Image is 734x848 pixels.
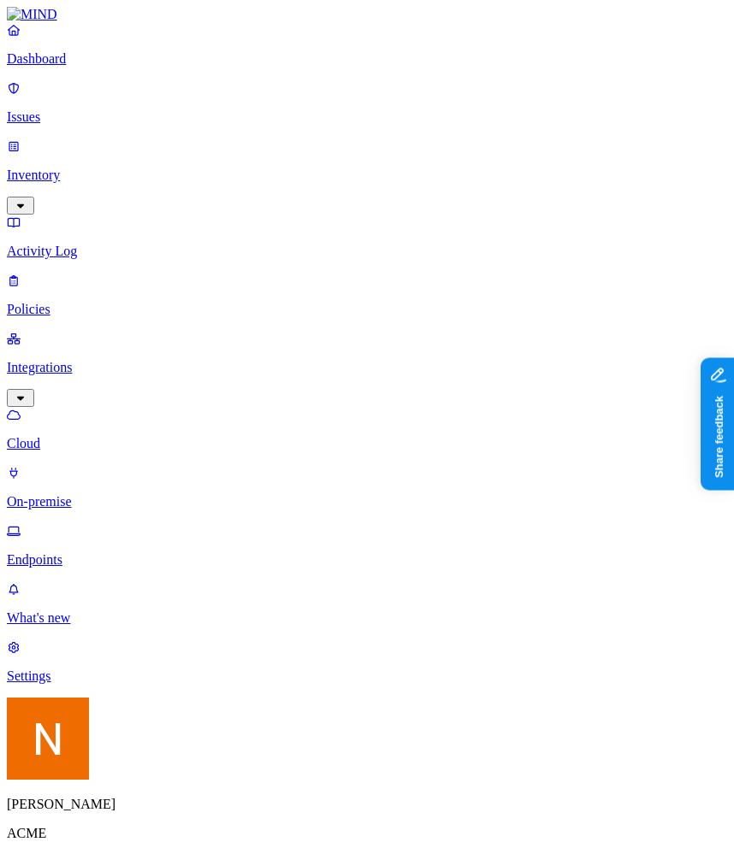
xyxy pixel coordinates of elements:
[7,436,727,451] p: Cloud
[7,244,727,259] p: Activity Log
[7,494,727,509] p: On-premise
[7,22,727,67] a: Dashboard
[7,797,727,812] p: [PERSON_NAME]
[7,581,727,626] a: What's new
[7,610,727,626] p: What's new
[7,639,727,684] a: Settings
[7,552,727,568] p: Endpoints
[7,407,727,451] a: Cloud
[7,360,727,375] p: Integrations
[7,273,727,317] a: Policies
[7,668,727,684] p: Settings
[7,698,89,780] img: Nitai Mishary
[7,331,727,404] a: Integrations
[7,302,727,317] p: Policies
[7,465,727,509] a: On-premise
[7,215,727,259] a: Activity Log
[7,80,727,125] a: Issues
[7,138,727,212] a: Inventory
[7,109,727,125] p: Issues
[7,7,727,22] a: MIND
[7,523,727,568] a: Endpoints
[7,168,727,183] p: Inventory
[7,51,727,67] p: Dashboard
[7,826,727,841] p: ACME
[7,7,57,22] img: MIND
